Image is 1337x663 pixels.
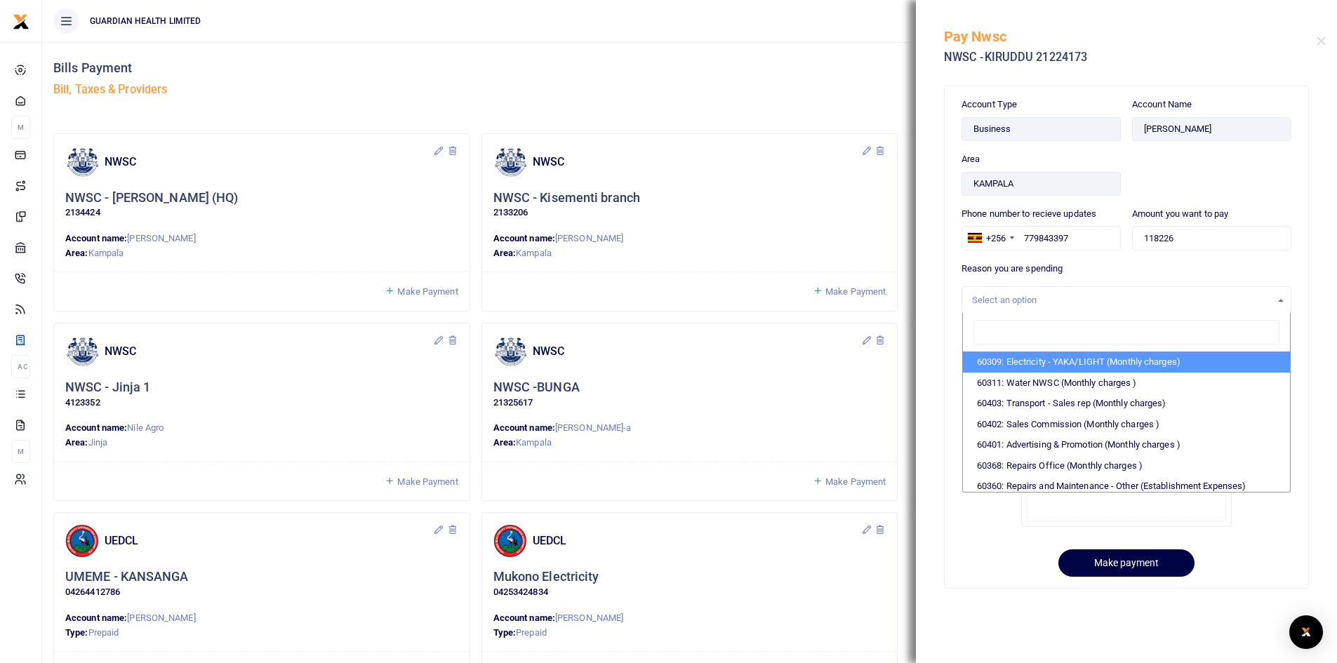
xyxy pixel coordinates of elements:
li: 60309: Electricity - YAKA/LIGHT (Monthly charges) [963,351,1290,373]
h5: Bill, Taxes & Providers [53,83,684,97]
h5: NWSC -BUNGA [493,380,580,396]
li: 60403: Transport - Sales rep (Monthly charges) [963,393,1290,414]
h5: NWSC - [PERSON_NAME] (HQ) [65,190,239,206]
strong: Account name: [65,612,127,623]
h5: UMEME - KANSANGA [65,569,189,585]
h4: NWSC [533,154,861,170]
a: Make Payment [385,283,458,300]
strong: Account name: [65,233,127,243]
span: [PERSON_NAME] [555,233,623,243]
span: [PERSON_NAME]-a [555,422,632,433]
h4: Add supporting Documents [962,380,1291,395]
h4: Bills Payment [53,60,684,76]
span: Make Payment [825,476,886,487]
label: Reason you are spending [962,262,1063,276]
h5: Mukono Electricity [493,569,599,585]
button: Make payment [1058,549,1195,577]
strong: Type: [493,627,517,638]
a: Make Payment [385,474,458,490]
h4: NWSC [533,344,861,359]
li: 60368: Repairs Office (Monthly charges ) [963,455,1290,476]
h4: Such as invoices, receipts, notes [962,395,1291,410]
span: Jinja [88,437,108,448]
h4: NWSC [105,344,433,359]
span: [PERSON_NAME] [555,612,623,623]
strong: Area: [493,437,517,448]
a: Make Payment [813,474,886,490]
label: Memo for this transaction [962,326,1066,340]
div: Click to update [493,380,886,410]
p: 21325617 [493,396,886,410]
div: +256 [986,232,1006,246]
span: [PERSON_NAME] [127,233,195,243]
label: Phone number to recieve updates [962,207,1096,221]
span: [PERSON_NAME] [127,612,195,623]
a: logo-small logo-large logo-large [13,15,29,26]
span: Make Payment [397,476,458,487]
div: Click to update [65,190,458,220]
span: Kampala [88,248,124,258]
span: Make Payment [397,286,458,297]
h4: UEDCL [105,533,433,549]
div: Click to update [493,569,886,599]
div: Click to update [65,380,458,410]
li: 60311: Water NWSC (Monthly charges ) [963,373,1290,394]
div: Open Intercom Messenger [1289,615,1323,649]
strong: Type: [65,627,88,638]
p: 04264412786 [65,585,458,600]
strong: Account name: [493,422,555,433]
label: Amount you want to pay [1132,207,1228,221]
span: Kampala [516,437,552,448]
li: Ac [11,355,30,378]
span: Kampala [516,248,552,258]
p: 4123352 [65,396,458,410]
strong: Account name: [493,612,555,623]
li: 60402: Sales Commission (Monthly charges ) [963,414,1290,435]
strong: Area: [493,248,517,258]
strong: Account name: [493,233,555,243]
span: Prepaid [88,627,119,638]
label: Account Type [962,98,1017,112]
li: M [11,440,30,463]
span: Prepaid [516,627,547,638]
img: logo-small [13,13,29,30]
li: M [11,116,30,139]
input: Enter a amount [1132,226,1291,250]
div: Select an option [972,293,1271,307]
input: Enter extra information [962,344,1291,368]
label: Account Name [1132,98,1192,112]
span: GUARDIAN HEALTH LIMITED [84,15,206,27]
div: Click to update [65,569,458,599]
h5: Pay Nwsc [944,28,1317,45]
a: Make Payment [813,283,886,300]
div: Click to update [493,190,886,220]
label: Area [962,152,980,166]
p: 2134424 [65,206,458,220]
button: Close [1317,36,1326,46]
strong: Area: [65,248,88,258]
h4: NWSC [105,154,433,170]
strong: Area: [65,437,88,448]
h4: UEDCL [533,533,861,549]
div: Uganda: +256 [962,227,1018,249]
h5: NWSC - Kisementi branch [493,190,640,206]
h5: NWSC -KIRUDDU 21224173 [944,51,1317,65]
li: 60401: Advertising & Promotion (Monthly charges ) [963,434,1290,455]
span: Make Payment [825,286,886,297]
span: Nile Agro [127,422,164,433]
p: 04253424834 [493,585,886,600]
p: 2133206 [493,206,886,220]
h5: NWSC - Jinja 1 [65,380,150,396]
li: 60360: Repairs and Maintenance - Other (Establishment Expenses) [963,476,1290,497]
strong: Account name: [65,422,127,433]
